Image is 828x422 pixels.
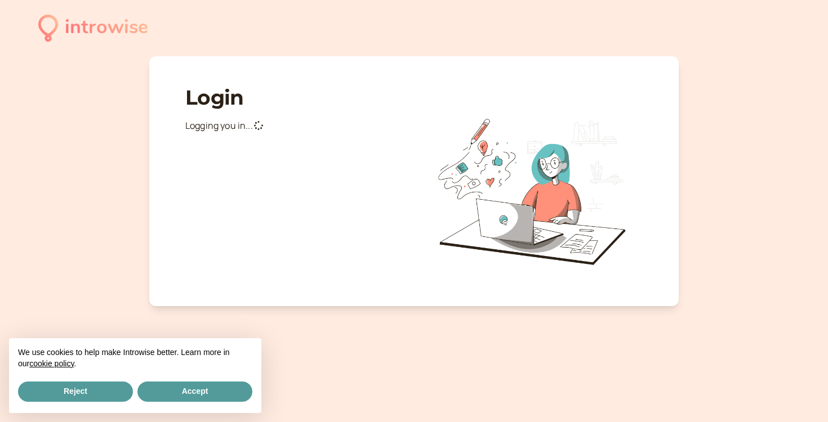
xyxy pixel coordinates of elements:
a: cookie policy [29,359,74,368]
a: introwise [38,12,148,43]
button: Accept [137,381,252,402]
div: We use cookies to help make Introwise better. Learn more in our . [9,338,261,379]
h1: Login [185,86,408,110]
p: Logging you in... [185,119,408,133]
button: Reject [18,381,133,402]
div: introwise [65,12,148,43]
